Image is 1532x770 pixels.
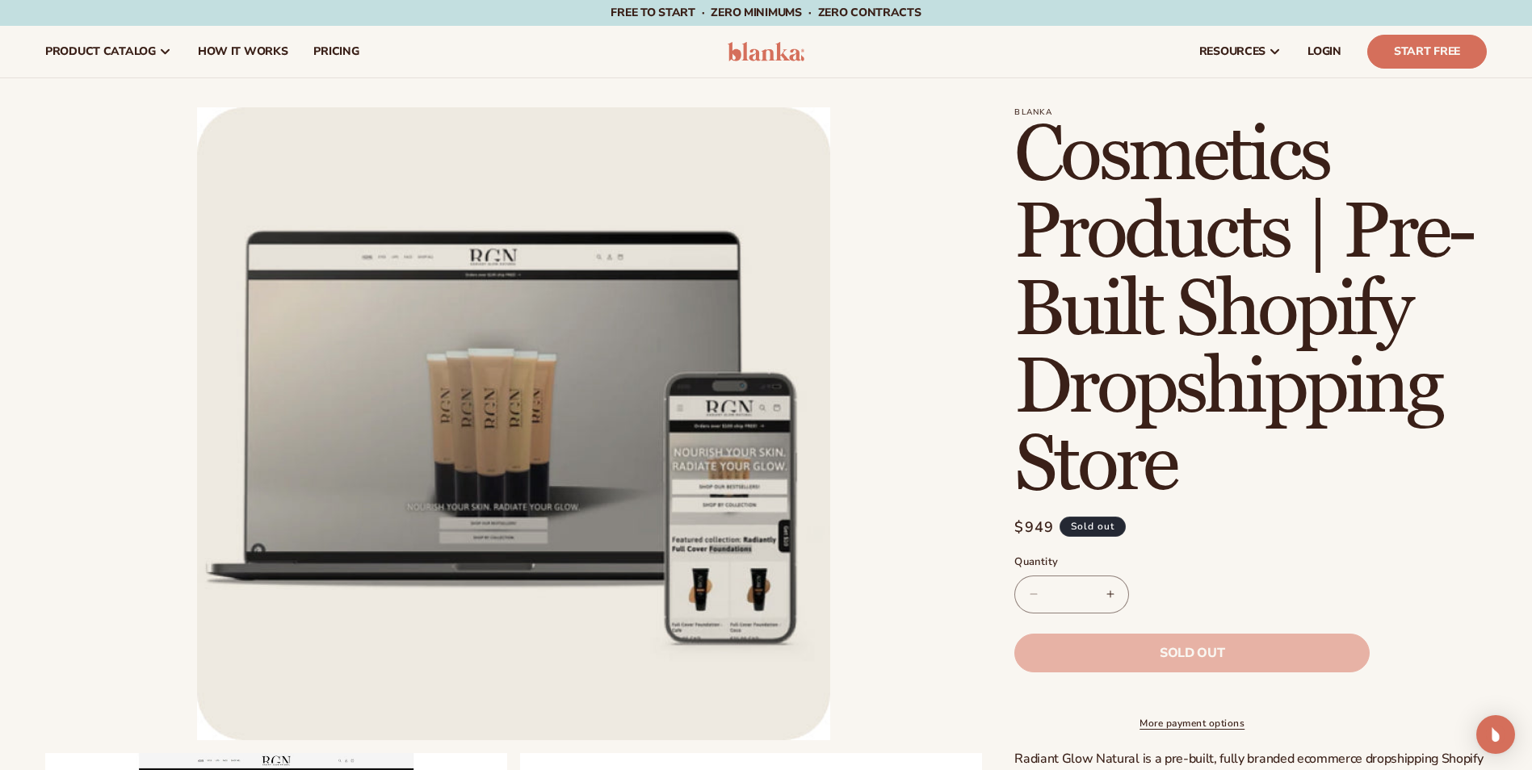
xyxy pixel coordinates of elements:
[300,26,371,77] a: pricing
[313,45,359,58] span: pricing
[45,45,156,58] span: product catalog
[185,26,301,77] a: How It Works
[1160,647,1224,659] span: Sold out
[1014,117,1487,504] h1: Cosmetics Products | Pre-Built Shopify Dropshipping Store
[1199,45,1265,58] span: resources
[1014,716,1370,730] a: More payment options
[1295,26,1354,77] a: LOGIN
[1014,107,1487,117] p: Blanka
[1014,634,1370,672] button: Sold out
[1367,35,1487,69] a: Start Free
[1476,715,1515,754] div: Open Intercom Messenger
[1014,517,1054,538] span: $949
[1060,517,1126,537] span: Sold out
[1014,554,1370,571] label: Quantity
[198,45,288,58] span: How It Works
[1186,26,1295,77] a: resources
[1307,45,1341,58] span: LOGIN
[32,26,185,77] a: product catalog
[611,5,921,20] span: Free to start · ZERO minimums · ZERO contracts
[728,42,804,61] img: logo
